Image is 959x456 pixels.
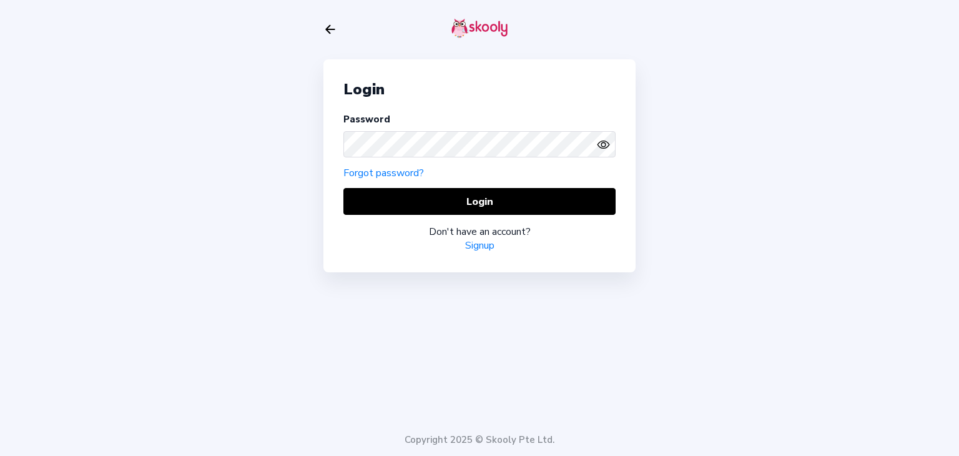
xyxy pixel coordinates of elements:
a: Forgot password? [343,166,424,180]
img: skooly-logo.png [451,18,508,38]
label: Password [343,113,390,126]
div: Don't have an account? [343,225,616,239]
button: arrow back outline [323,22,337,36]
button: Login [343,188,616,215]
div: Login [343,79,616,99]
ion-icon: eye outline [597,138,610,151]
a: Signup [465,239,494,252]
button: eye outlineeye off outline [597,138,616,151]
